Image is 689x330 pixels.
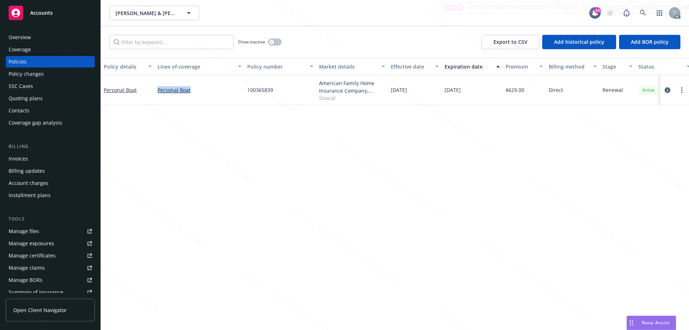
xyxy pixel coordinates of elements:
[6,56,95,68] a: Policies
[9,153,28,164] div: Invoices
[9,262,45,274] div: Manage claims
[445,86,461,94] span: [DATE]
[155,58,244,75] button: Lines of coverage
[9,117,62,129] div: Coverage gap analysis
[546,58,600,75] button: Billing method
[482,35,539,49] button: Export to CSV
[6,68,95,80] a: Policy changes
[6,274,95,286] a: Manage BORs
[104,87,137,93] a: Personal Boat
[603,63,625,70] div: Stage
[6,215,95,223] div: Tools
[6,177,95,189] a: Account charges
[554,38,604,45] span: Add historical policy
[641,87,656,93] span: Active
[247,86,273,94] span: 100365839
[549,86,563,94] span: Direct
[503,58,546,75] button: Premium
[9,56,27,68] div: Policies
[13,306,67,314] span: Open Client Navigator
[442,58,503,75] button: Expiration date
[627,316,636,330] div: Drag to move
[30,10,53,16] span: Accounts
[6,80,95,92] a: SSC Cases
[391,63,431,70] div: Effective date
[493,38,528,45] span: Export to CSV
[6,250,95,261] a: Manage certificates
[316,58,388,75] button: Market details
[6,117,95,129] a: Coverage gap analysis
[158,63,234,70] div: Lines of coverage
[319,63,377,70] div: Market details
[594,7,601,14] div: 14
[9,250,56,261] div: Manage certificates
[9,238,54,249] div: Manage exposures
[6,238,95,249] a: Manage exposures
[506,63,535,70] div: Premium
[631,38,669,45] span: Add BOR policy
[319,94,385,101] span: Show all
[109,35,234,49] input: Filter by keyword...
[9,80,33,92] div: SSC Cases
[6,44,95,55] a: Coverage
[9,44,31,55] div: Coverage
[104,63,144,70] div: Policy details
[238,39,265,45] span: Show inactive
[101,58,155,75] button: Policy details
[247,63,305,70] div: Policy number
[9,287,63,298] div: Summary of insurance
[6,93,95,104] a: Quoting plans
[652,6,667,20] a: Switch app
[445,63,492,70] div: Expiration date
[391,86,407,94] span: [DATE]
[542,35,616,49] button: Add historical policy
[319,79,385,94] div: American Family Home Insurance Company, American Modern Insurance Group
[619,6,634,20] a: Report a Bug
[619,35,680,49] button: Add BOR policy
[9,68,44,80] div: Policy changes
[9,165,45,177] div: Billing updates
[506,86,524,94] span: $629.00
[9,105,29,116] div: Contacts
[6,105,95,116] a: Contacts
[678,86,686,94] a: more
[9,177,48,189] div: Account charges
[549,63,589,70] div: Billing method
[116,9,178,17] span: [PERSON_NAME] & [PERSON_NAME]
[6,32,95,43] a: Overview
[636,6,650,20] a: Search
[6,3,95,23] a: Accounts
[6,165,95,177] a: Billing updates
[9,190,51,201] div: Installment plans
[9,93,43,104] div: Quoting plans
[600,58,636,75] button: Stage
[244,58,316,75] button: Policy number
[603,6,617,20] a: Start snowing
[9,274,42,286] div: Manage BORs
[109,6,199,20] button: [PERSON_NAME] & [PERSON_NAME]
[6,153,95,164] a: Invoices
[388,58,442,75] button: Effective date
[9,226,39,237] div: Manage files
[158,86,242,94] a: Personal Boat
[642,320,670,326] span: Nova Assist
[603,86,623,94] span: Renewal
[6,262,95,274] a: Manage claims
[9,32,31,43] div: Overview
[627,316,676,330] button: Nova Assist
[6,226,95,237] a: Manage files
[6,190,95,201] a: Installment plans
[6,287,95,298] a: Summary of insurance
[6,143,95,150] div: Billing
[638,63,682,70] div: Status
[663,86,672,94] a: circleInformation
